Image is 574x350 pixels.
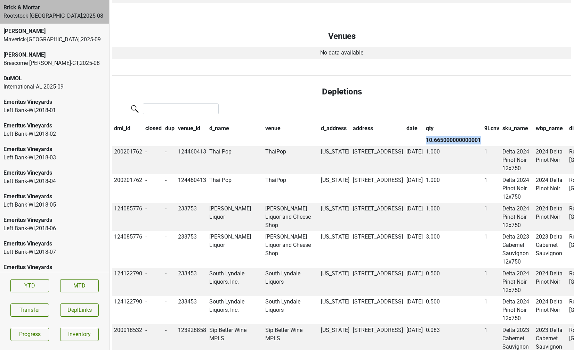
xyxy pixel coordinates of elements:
[144,203,164,231] td: -
[351,296,405,325] td: [STREET_ADDRESS]
[118,87,566,97] h4: Depletions
[501,268,534,296] td: Delta 2024 Pinot Noir 12x750
[112,174,144,203] td: 200201762
[3,83,106,91] div: International-AL , 2025 - 09
[320,268,351,296] td: [US_STATE]
[534,203,567,231] td: 2024 Delta Pinot Noir
[3,3,106,12] div: Brick & Mortar
[176,203,208,231] td: 233753
[3,145,106,153] div: Emeritus Vineyards
[320,123,351,134] th: d_address: activate to sort column ascending
[208,268,264,296] td: South Lyndale Liquors, Inc.
[144,146,164,175] td: -
[264,123,320,134] th: venue: activate to sort column ascending
[501,296,534,325] td: Delta 2024 Pinot Noir 12x750
[351,268,405,296] td: [STREET_ADDRESS]
[3,272,106,280] div: Left Bank-WI , 2018 - 08
[3,224,106,233] div: Left Bank-WI , 2018 - 06
[112,268,144,296] td: 124122790
[405,174,425,203] td: [DATE]
[144,268,164,296] td: -
[264,146,320,175] td: ThaiPop
[534,146,567,175] td: 2024 Delta Pinot Noir
[208,203,264,231] td: [PERSON_NAME] Liquor
[483,268,501,296] td: 1
[3,177,106,185] div: Left Bank-WI , 2018 - 04
[320,174,351,203] td: [US_STATE]
[3,153,106,162] div: Left Bank-WI , 2018 - 03
[483,231,501,268] td: 1
[163,203,176,231] td: -
[405,231,425,268] td: [DATE]
[405,123,425,134] th: date: activate to sort column ascending
[10,279,49,292] a: YTD
[3,240,106,248] div: Emeritus Vineyards
[501,203,534,231] td: Delta 2024 Pinot Noir 12x750
[3,74,106,83] div: DuMOL
[176,268,208,296] td: 233453
[483,203,501,231] td: 1
[176,123,208,134] th: venue_id: activate to sort column ascending
[534,268,567,296] td: 2024 Delta Pinot Noir
[3,12,106,20] div: Rootstock-[GEOGRAPHIC_DATA] , 2025 - 08
[176,296,208,325] td: 233453
[264,268,320,296] td: South Lyndale Liquors
[208,296,264,325] td: South Lyndale Liquors, Inc.
[3,216,106,224] div: Emeritus Vineyards
[3,51,106,59] div: [PERSON_NAME]
[144,123,164,134] th: closed: activate to sort column ascending
[176,146,208,175] td: 124460413
[501,231,534,268] td: Delta 2023 Cabernet Sauvignon 12x750
[483,123,501,134] th: 9Lcnv: activate to sort column ascending
[3,130,106,138] div: Left Bank-WI , 2018 - 02
[163,296,176,325] td: -
[163,123,176,134] th: dup: activate to sort column ascending
[534,231,567,268] td: 2023 Delta Cabernet Sauvignon
[424,134,483,146] th: 10.665000000000001
[501,146,534,175] td: Delta 2024 Pinot Noir 12x750
[483,296,501,325] td: 1
[424,146,483,175] td: 1.000
[351,231,405,268] td: [STREET_ADDRESS]
[163,268,176,296] td: -
[60,303,99,317] button: DeplLinks
[163,146,176,175] td: -
[10,303,49,317] button: Transfer
[534,296,567,325] td: 2024 Delta Pinot Noir
[3,106,106,115] div: Left Bank-WI , 2018 - 01
[208,231,264,268] td: [PERSON_NAME] Liquor
[320,296,351,325] td: [US_STATE]
[144,296,164,325] td: -
[118,31,566,41] h4: Venues
[176,174,208,203] td: 124460413
[534,123,567,134] th: wbp_name: activate to sort column ascending
[60,328,99,341] a: Inventory
[112,146,144,175] td: 200201762
[3,98,106,106] div: Emeritus Vineyards
[483,146,501,175] td: 1
[264,203,320,231] td: [PERSON_NAME] Liquor and Cheese Shop
[320,146,351,175] td: [US_STATE]
[405,146,425,175] td: [DATE]
[351,203,405,231] td: [STREET_ADDRESS]
[351,123,405,134] th: address: activate to sort column ascending
[264,174,320,203] td: ThaiPop
[3,59,106,67] div: Brescome [PERSON_NAME]-CT , 2025 - 08
[483,174,501,203] td: 1
[320,231,351,268] td: [US_STATE]
[144,231,164,268] td: -
[163,174,176,203] td: -
[424,296,483,325] td: 0.500
[3,27,106,35] div: [PERSON_NAME]
[424,123,483,134] th: qty: activate to sort column ascending
[3,122,106,130] div: Emeritus Vineyards
[112,47,571,59] td: No data available
[3,248,106,256] div: Left Bank-WI , 2018 - 07
[501,174,534,203] td: Delta 2024 Pinot Noir 12x750
[264,231,320,268] td: [PERSON_NAME] Liquor and Cheese Shop
[320,203,351,231] td: [US_STATE]
[163,231,176,268] td: -
[112,296,144,325] td: 124122790
[10,328,49,341] a: Progress
[351,146,405,175] td: [STREET_ADDRESS]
